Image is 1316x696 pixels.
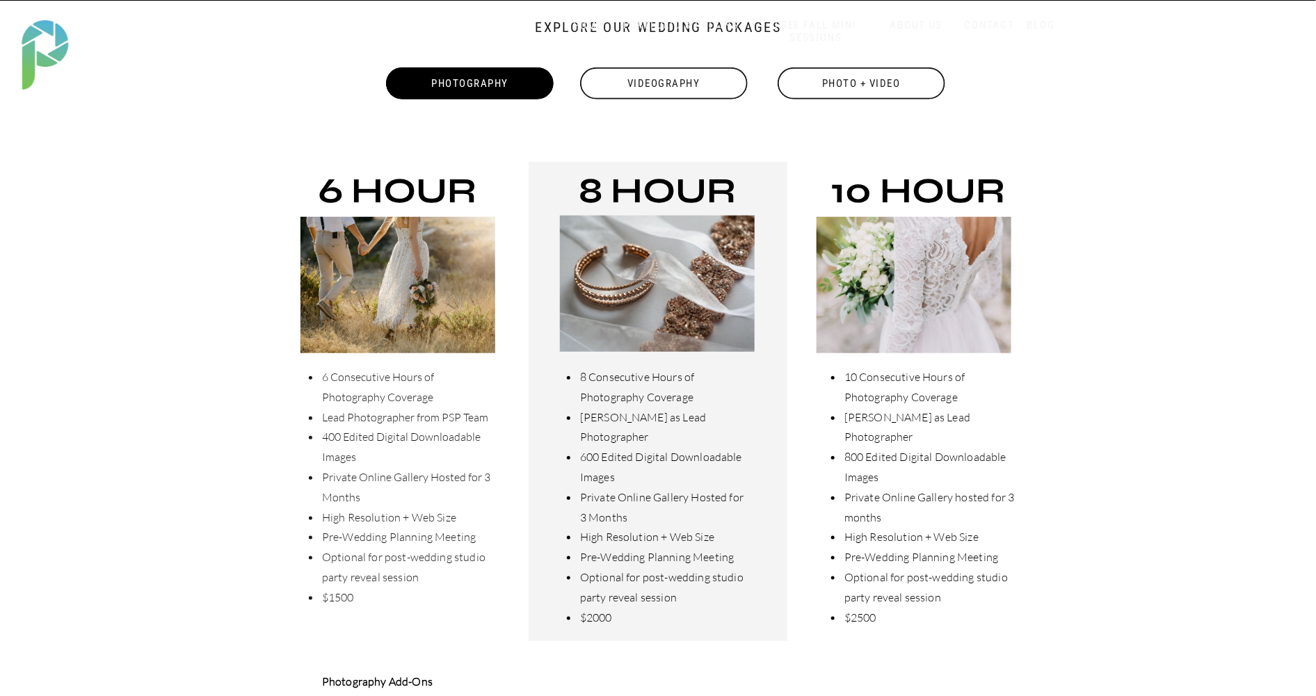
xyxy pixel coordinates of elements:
li: Private Online Gallery hosted for 3 months [843,487,1020,528]
a: Videography [579,67,749,99]
h2: Explore our Wedding Packages [491,19,826,46]
li: [PERSON_NAME] as Lead Photographer [843,407,1020,448]
span: High Resolution + Web Size [844,530,979,544]
span: Private Online Gallery Hosted for 3 Months [580,490,744,524]
a: CONTACT [961,19,1018,32]
a: PORTFOLIO & PRICING [618,19,745,32]
h3: 6 Hour [300,175,495,217]
li: Private Online Gallery Hosted for 3 Months [321,467,495,508]
li: 400 Edited Digital Downloadable Images [321,427,495,467]
span: $1500 [322,590,354,604]
span: Pre-Wedding Planning Meeting [844,550,998,564]
span: 600 Edited Digital Downloadable Images [580,450,742,484]
a: FREE FALL MINI SESSIONS [758,19,874,44]
li: 8 Consecutive Hours of Photography Coverage [579,367,748,407]
span: Optional for post-wedding studio party reveal session [844,570,1008,604]
span: Optional for post-wedding studio party reveal session [580,570,744,604]
span: High Resolution + Web Size [580,530,714,544]
a: BLOG [1024,19,1059,32]
h3: 8 Hour [553,175,762,217]
b: Photography Add-Ons [322,674,433,688]
span: $2000 [580,610,612,624]
div: Photography [385,67,555,99]
a: ABOUT US [887,19,946,32]
a: Photo + Video [776,67,947,99]
span: Pre-Wedding Planning Meeting [322,530,476,544]
h3: 10 Hour [814,175,1023,217]
span: Optional for post-wedding studio party reveal session [322,550,486,584]
li: 10 Consecutive Hours of Photography Coverage [843,367,1020,407]
li: Lead Photographer from PSP Team [321,407,495,428]
li: 800 Edited Digital Downloadable Images [843,447,1020,487]
span: High Resolution + Web Size [322,510,456,524]
li: 6 Consecutive Hours of Photography Coverage [321,367,495,407]
span: $2500 [844,610,876,624]
span: Pre-Wedding Planning Meeting [580,550,734,564]
li: [PERSON_NAME] as Lead Photographer [579,407,748,448]
a: HOME [559,19,618,33]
